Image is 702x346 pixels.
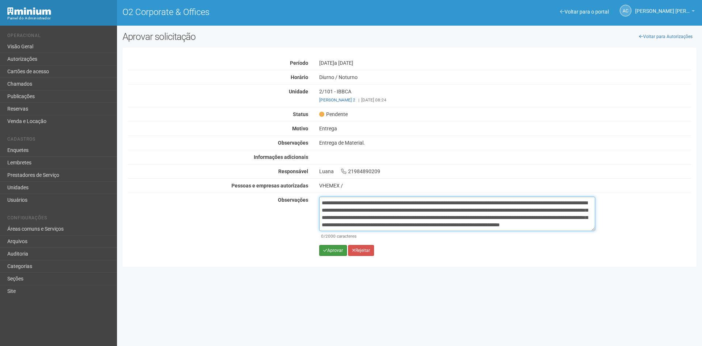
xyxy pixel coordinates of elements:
[334,60,353,66] span: a [DATE]
[278,140,308,146] strong: Observações
[319,182,691,189] div: VHEMEX /
[314,88,697,103] div: 2/101 - IBBCA
[293,111,308,117] strong: Status
[314,168,697,175] div: Luana 21984890209
[319,97,355,103] a: [PERSON_NAME] 2
[319,97,691,103] div: [DATE] 08:24
[358,97,359,103] span: |
[314,125,697,132] div: Entrega
[278,168,308,174] strong: Responsável
[348,245,374,256] button: Rejeitar
[635,31,697,42] a: Voltar para Autorizações
[635,1,690,14] span: Ana Carla de Carvalho Silva
[560,9,609,15] a: Voltar para o portal
[321,234,324,239] span: 0
[278,197,308,203] strong: Observações
[292,126,308,131] strong: Motivo
[620,5,631,16] a: AC
[254,154,308,160] strong: Informações adicionais
[321,233,593,239] div: /2000 caracteres
[290,60,308,66] strong: Período
[314,74,697,81] div: Diurno / Noturno
[7,7,51,15] img: Minium
[319,111,348,118] span: Pendente
[314,60,697,66] div: [DATE]
[122,7,404,17] h1: O2 Corporate & Offices
[122,31,404,42] h2: Aprovar solicitação
[314,139,697,146] div: Entrega de Material.
[319,245,347,256] button: Aprovar
[7,137,112,144] li: Cadastros
[635,9,695,15] a: [PERSON_NAME] [PERSON_NAME]
[231,183,308,189] strong: Pessoas e empresas autorizadas
[291,74,308,80] strong: Horário
[7,33,112,41] li: Operacional
[7,215,112,223] li: Configurações
[7,15,112,22] div: Painel do Administrador
[289,89,308,94] strong: Unidade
